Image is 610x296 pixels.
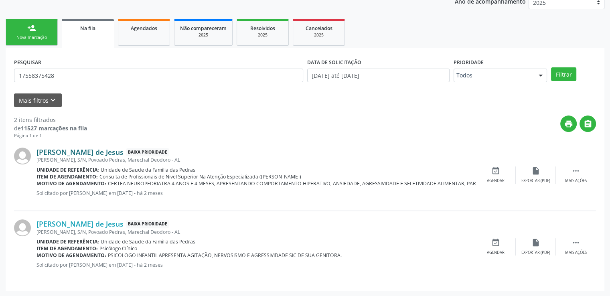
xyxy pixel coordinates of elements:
b: Item de agendamento: [36,245,98,252]
a: [PERSON_NAME] de Jesus [36,148,124,156]
i: insert_drive_file [531,238,540,247]
div: Mais ações [565,250,587,255]
label: DATA DE SOLICITAÇÃO [307,56,361,69]
img: img [14,148,31,164]
div: 2025 [243,32,283,38]
p: Solicitado por [PERSON_NAME] em [DATE] - há 2 meses [36,262,476,268]
span: Baixa Prioridade [126,148,169,156]
i:  [571,166,580,175]
div: Nova marcação [12,34,52,41]
input: Nome, CNS [14,69,303,82]
span: Agendados [131,25,157,32]
div: 2 itens filtrados [14,116,87,124]
div: [PERSON_NAME], S/N, Povoado Pedras, Marechal Deodoro - AL [36,229,476,235]
button: Mais filtroskeyboard_arrow_down [14,93,62,107]
div: 2025 [180,32,227,38]
i: print [564,120,573,128]
div: Agendar [487,250,505,255]
p: Solicitado por [PERSON_NAME] em [DATE] - há 2 meses [36,190,476,197]
span: Todos [456,71,531,79]
i: keyboard_arrow_down [49,96,57,105]
div: person_add [27,24,36,32]
b: Motivo de agendamento: [36,252,106,259]
a: [PERSON_NAME] de Jesus [36,219,124,228]
b: Unidade de referência: [36,166,99,173]
span: PSICOLOGO INFANTIL APRESENTA AGITAÇÃO, NERVOSISMO E AGRESSIVIDADE SIC DE SUA GENITORA. [108,252,342,259]
div: Mais ações [565,178,587,184]
button:  [580,116,596,132]
label: PESQUISAR [14,56,41,69]
span: Consulta de Profissionais de Nivel Superior Na Atenção Especializada ([PERSON_NAME]) [99,173,301,180]
b: Item de agendamento: [36,173,98,180]
span: Unidade de Saude da Familia das Pedras [101,166,195,173]
i: insert_drive_file [531,166,540,175]
div: Agendar [487,178,505,184]
b: Unidade de referência: [36,238,99,245]
span: Resolvidos [250,25,275,32]
div: Exportar (PDF) [521,250,550,255]
span: Psicólogo Clínico [99,245,137,252]
i:  [571,238,580,247]
button: Filtrar [551,67,576,81]
i: event_available [491,166,500,175]
span: Não compareceram [180,25,227,32]
div: [PERSON_NAME], S/N, Povoado Pedras, Marechal Deodoro - AL [36,156,476,163]
span: Baixa Prioridade [126,220,169,228]
span: Unidade de Saude da Familia das Pedras [101,238,195,245]
div: Página 1 de 1 [14,132,87,139]
b: Motivo de agendamento: [36,180,106,187]
button: print [560,116,577,132]
strong: 11527 marcações na fila [21,124,87,132]
label: Prioridade [454,56,484,69]
span: CERTEA NEUROPEDRIATRA 4 ANOS E 4 MESES, APRESENTANDO COMPORTAMENTO HIPERATIVO, ANSIEDADE, AGRESSI... [108,180,562,187]
div: 2025 [299,32,339,38]
span: Cancelados [306,25,332,32]
span: Na fila [80,25,95,32]
div: Exportar (PDF) [521,178,550,184]
i: event_available [491,238,500,247]
div: de [14,124,87,132]
i:  [584,120,592,128]
input: Selecione um intervalo [307,69,450,82]
img: img [14,219,31,236]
